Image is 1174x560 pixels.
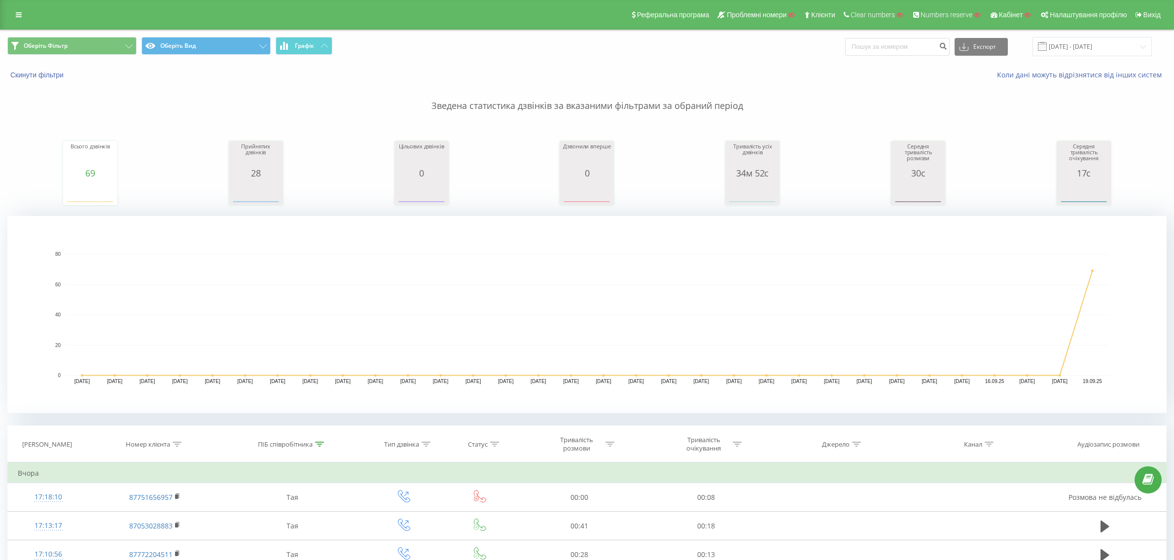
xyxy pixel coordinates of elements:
[1059,143,1108,168] div: Середня тривалість очікування
[397,168,446,178] div: 0
[276,37,332,55] button: Графік
[126,440,170,449] div: Номер клієнта
[811,11,835,19] span: Клієнти
[1050,11,1127,19] span: Налаштування профілю
[531,379,546,384] text: [DATE]
[596,379,611,384] text: [DATE]
[7,70,69,79] button: Скинути фільтри
[142,37,271,55] button: Оберіть Вид
[397,143,446,168] div: Цільових дзвінків
[237,379,253,384] text: [DATE]
[66,178,115,208] svg: A chart.
[8,463,1167,483] td: Вчора
[433,379,449,384] text: [DATE]
[74,379,90,384] text: [DATE]
[791,379,807,384] text: [DATE]
[7,216,1167,413] svg: A chart.
[7,80,1167,112] p: Зведена статистика дзвінків за вказаними фільтрами за обраний період
[893,168,943,178] div: 30с
[550,436,603,453] div: Тривалість розмови
[302,379,318,384] text: [DATE]
[24,42,68,50] span: Оберіть Фільтр
[231,178,281,208] svg: A chart.
[22,440,72,449] div: [PERSON_NAME]
[824,379,840,384] text: [DATE]
[231,143,281,168] div: Прийнятих дзвінків
[643,483,770,512] td: 00:08
[728,143,777,168] div: Тривалість усіх дзвінків
[562,143,611,168] div: Дзвонили вперше
[55,312,61,317] text: 40
[18,488,79,507] div: 17:18:10
[727,11,786,19] span: Проблемні номери
[726,379,742,384] text: [DATE]
[728,178,777,208] svg: A chart.
[1059,178,1108,208] svg: A chart.
[172,379,188,384] text: [DATE]
[129,492,173,502] a: 87751656957
[1083,379,1102,384] text: 19.09.25
[997,70,1167,79] a: Коли дані можуть відрізнятися вiд інших систем
[1077,440,1139,449] div: Аудіозапис розмови
[335,379,351,384] text: [DATE]
[465,379,481,384] text: [DATE]
[985,379,1004,384] text: 16.09.25
[728,168,777,178] div: 34м 52с
[384,440,419,449] div: Тип дзвінка
[845,38,950,56] input: Пошук за номером
[893,178,943,208] svg: A chart.
[295,42,314,49] span: Графік
[221,483,363,512] td: Тая
[129,521,173,530] a: 87053028883
[1020,379,1035,384] text: [DATE]
[1143,11,1161,19] span: Вихід
[562,168,611,178] div: 0
[55,282,61,287] text: 60
[759,379,775,384] text: [DATE]
[66,143,115,168] div: Всього дзвінків
[856,379,872,384] text: [DATE]
[822,440,850,449] div: Джерело
[107,379,123,384] text: [DATE]
[140,379,155,384] text: [DATE]
[562,178,611,208] svg: A chart.
[18,516,79,535] div: 17:13:17
[58,373,61,378] text: 0
[397,178,446,208] svg: A chart.
[258,440,313,449] div: ПІБ співробітника
[851,11,895,19] span: Clear numbers
[498,379,514,384] text: [DATE]
[661,379,676,384] text: [DATE]
[55,251,61,257] text: 80
[66,168,115,178] div: 69
[677,436,730,453] div: Тривалість очікування
[516,512,643,540] td: 00:41
[921,11,972,19] span: Numbers reserve
[55,343,61,348] text: 20
[1052,379,1068,384] text: [DATE]
[922,379,937,384] text: [DATE]
[643,512,770,540] td: 00:18
[7,37,137,55] button: Оберіть Фільтр
[516,483,643,512] td: 00:00
[1059,168,1108,178] div: 17с
[221,512,363,540] td: Тая
[270,379,285,384] text: [DATE]
[129,550,173,559] a: 87772204511
[468,440,488,449] div: Статус
[964,440,982,449] div: Канал
[563,379,579,384] text: [DATE]
[628,379,644,384] text: [DATE]
[637,11,710,19] span: Реферальна програма
[694,379,710,384] text: [DATE]
[999,11,1023,19] span: Кабінет
[955,38,1008,56] button: Експорт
